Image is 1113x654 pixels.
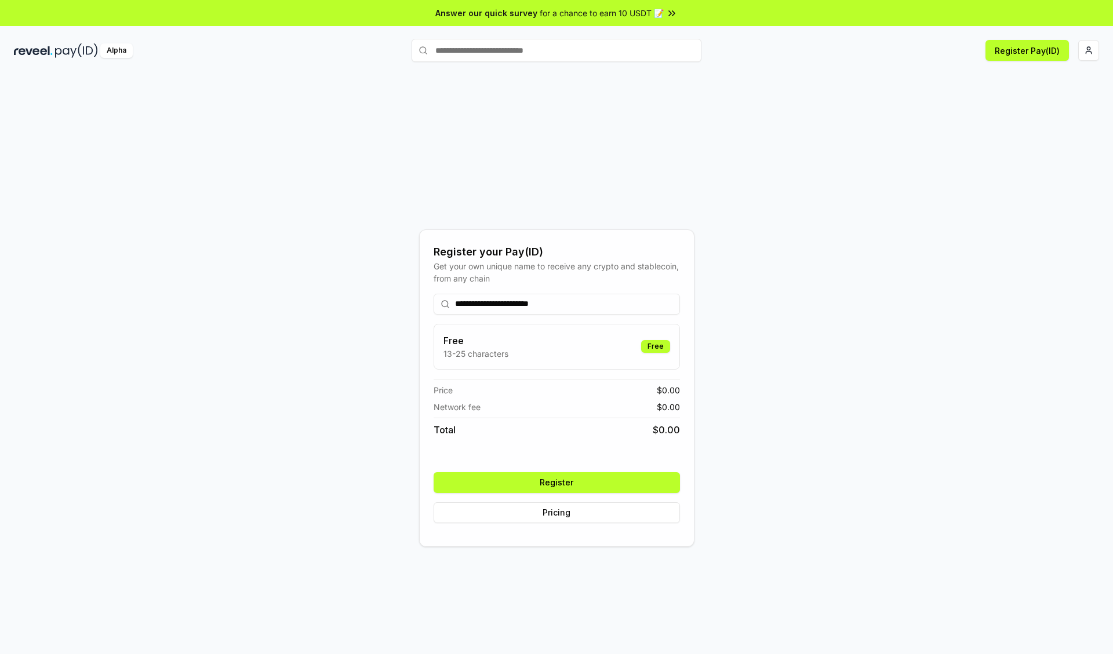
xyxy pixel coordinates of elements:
[14,43,53,58] img: reveel_dark
[657,401,680,413] span: $ 0.00
[443,348,508,360] p: 13-25 characters
[434,401,481,413] span: Network fee
[435,7,537,19] span: Answer our quick survey
[434,260,680,284] div: Get your own unique name to receive any crypto and stablecoin, from any chain
[100,43,133,58] div: Alpha
[434,502,680,523] button: Pricing
[443,334,508,348] h3: Free
[985,40,1069,61] button: Register Pay(ID)
[641,340,670,353] div: Free
[657,384,680,396] span: $ 0.00
[434,244,680,260] div: Register your Pay(ID)
[434,472,680,493] button: Register
[540,7,664,19] span: for a chance to earn 10 USDT 📝
[55,43,98,58] img: pay_id
[653,423,680,437] span: $ 0.00
[434,423,456,437] span: Total
[434,384,453,396] span: Price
